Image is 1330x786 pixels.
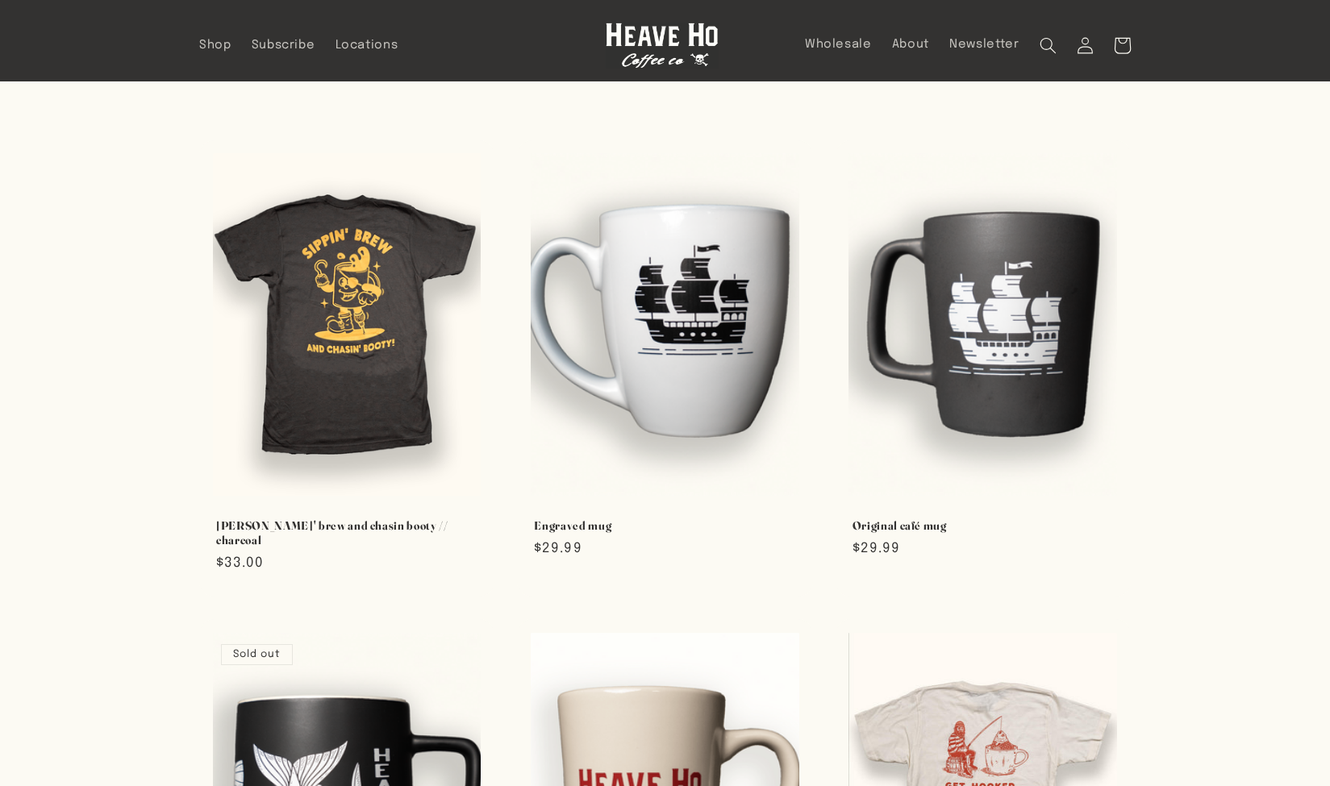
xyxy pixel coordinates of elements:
[252,38,315,53] span: Subscribe
[534,518,795,533] a: Engraved mug
[216,518,477,548] a: [PERSON_NAME]' brew and chasin booty // charcoal
[336,38,398,53] span: Locations
[892,37,929,52] span: About
[882,27,939,62] a: About
[805,37,872,52] span: Wholesale
[325,27,408,63] a: Locations
[853,518,1114,533] a: Original café mug
[189,27,241,63] a: Shop
[199,38,231,53] span: Shop
[940,27,1030,62] a: Newsletter
[1029,27,1066,64] summary: Search
[949,37,1019,52] span: Newsletter
[606,23,719,69] img: Heave Ho Coffee Co
[794,27,882,62] a: Wholesale
[241,27,325,63] a: Subscribe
